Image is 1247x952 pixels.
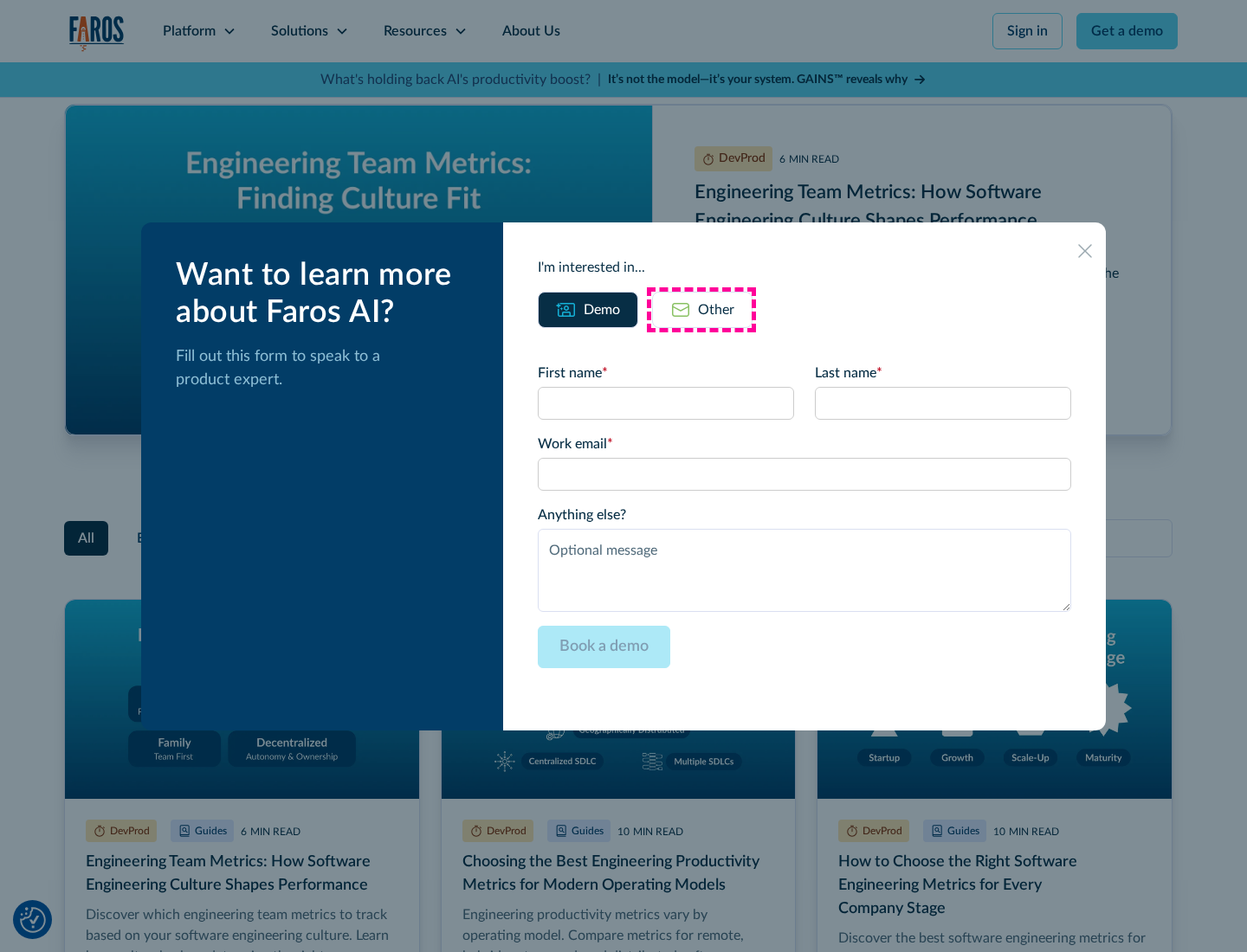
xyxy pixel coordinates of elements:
[538,363,1071,696] form: Email Form
[538,434,1071,454] label: Work email
[538,363,794,383] label: First name
[584,299,620,320] div: Demo
[176,257,475,331] div: Want to learn more about Faros AI?
[176,345,475,392] p: Fill out this form to speak to a product expert.
[698,299,734,320] div: Other
[815,363,1071,383] label: Last name
[538,626,670,668] input: Book a demo
[538,257,1071,278] div: I'm interested in...
[538,505,1071,525] label: Anything else?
